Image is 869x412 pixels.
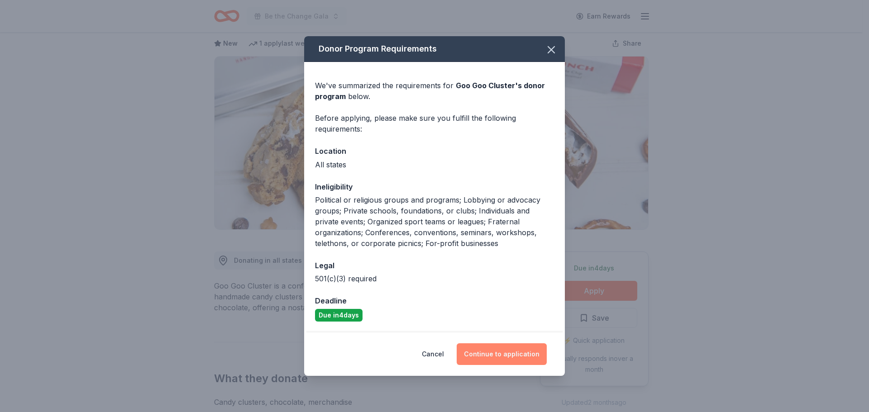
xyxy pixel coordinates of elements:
div: We've summarized the requirements for below. [315,80,554,102]
div: Deadline [315,295,554,307]
div: Ineligibility [315,181,554,193]
div: Legal [315,260,554,271]
div: Before applying, please make sure you fulfill the following requirements: [315,113,554,134]
div: 501(c)(3) required [315,273,554,284]
div: Due in 4 days [315,309,363,322]
div: All states [315,159,554,170]
div: Location [315,145,554,157]
button: Continue to application [457,343,547,365]
button: Cancel [422,343,444,365]
div: Political or religious groups and programs; Lobbying or advocacy groups; Private schools, foundat... [315,194,554,249]
div: Donor Program Requirements [304,36,565,62]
